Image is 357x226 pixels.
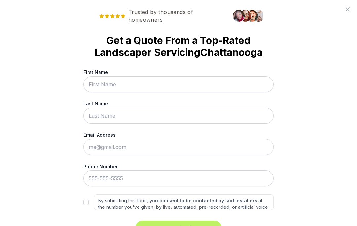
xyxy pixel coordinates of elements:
[94,194,274,210] label: By submitting this form, at the number you've given, by live, automated, pre-recorded, or artific...
[83,69,274,76] label: First Name
[94,8,229,24] span: Trusted by thousands of homeowners
[83,132,274,138] label: Email Address
[94,34,263,58] strong: Get a Quote From a Top-Rated Landscaper Servicing Chattanooga
[83,139,274,155] input: me@gmail.com
[83,76,274,92] input: First Name
[83,163,274,170] label: Phone Number
[149,198,257,203] strong: you consent to be contacted by sod installers
[83,108,274,124] input: Last Name
[83,100,274,107] label: Last Name
[83,170,274,186] input: 555-555-5555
